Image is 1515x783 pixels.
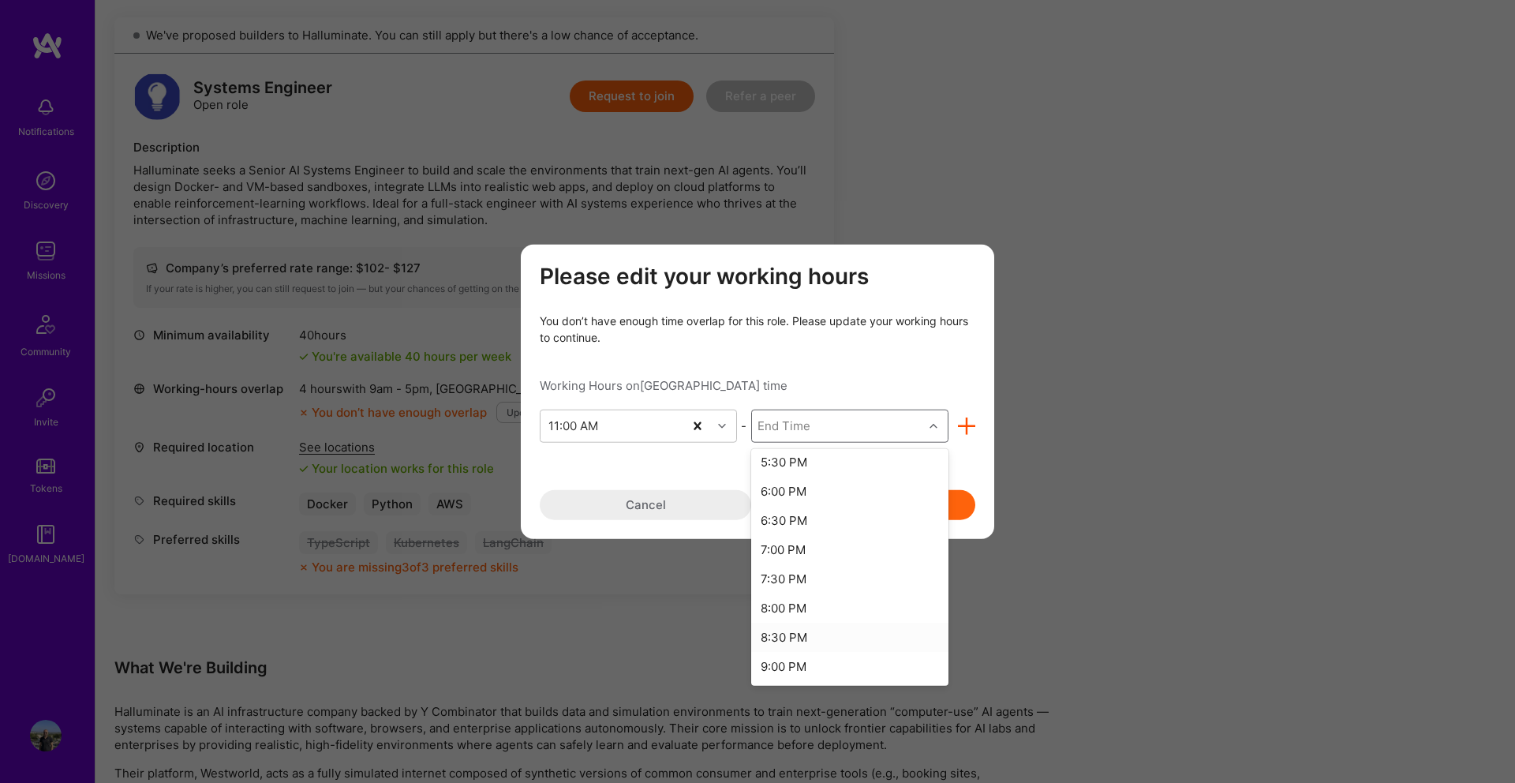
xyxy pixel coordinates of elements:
div: Working Hours on [GEOGRAPHIC_DATA] time [540,377,975,393]
button: Cancel [540,489,751,519]
div: 9:30 PM [751,680,948,710]
div: 11:00 AM [548,418,598,434]
i: icon Chevron [930,421,937,429]
div: 7:30 PM [751,564,948,593]
div: End Time [757,418,810,434]
div: 5:30 PM [751,447,948,476]
i: icon Chevron [718,421,726,429]
div: 8:30 PM [751,622,948,651]
div: - [737,418,751,434]
div: 6:30 PM [751,505,948,534]
div: 8:00 PM [751,593,948,622]
div: 9:00 PM [751,651,948,680]
div: You don’t have enough time overlap for this role. Please update your working hours to continue. [540,312,975,345]
div: 6:00 PM [751,476,948,505]
h3: Please edit your working hours [540,264,975,290]
div: modal [521,245,994,539]
div: 7:00 PM [751,534,948,564]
